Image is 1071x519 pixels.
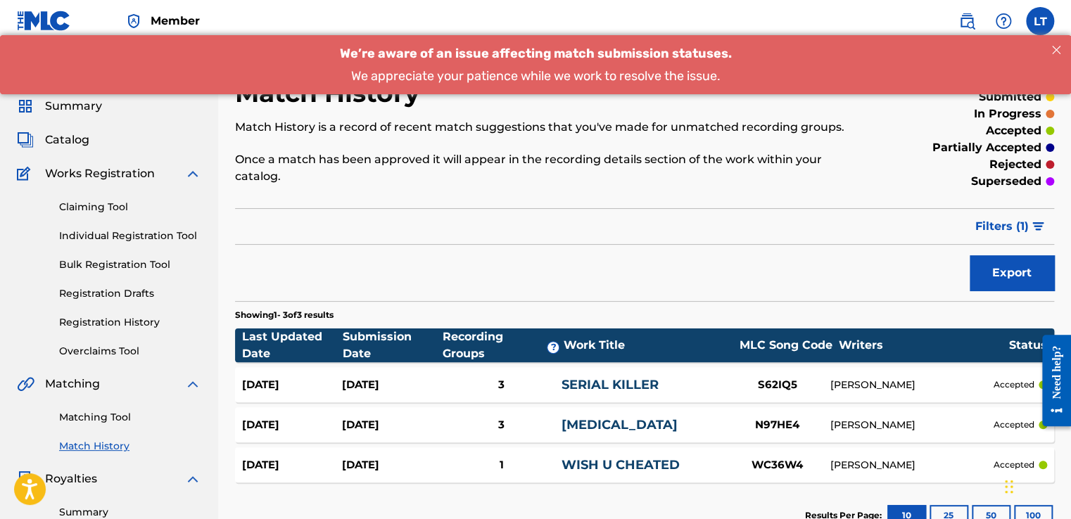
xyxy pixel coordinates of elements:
div: Writers [839,337,1009,354]
img: Matching [17,376,34,392]
span: ? [547,342,559,353]
a: Registration History [59,315,201,330]
p: accepted [994,378,1034,391]
div: [DATE] [242,457,342,473]
img: help [995,13,1012,30]
p: accepted [994,418,1034,431]
img: expand [184,376,201,392]
iframe: Chat Widget [1001,451,1071,519]
p: accepted [994,459,1034,471]
span: Filters ( 1 ) [975,218,1029,235]
a: Match History [59,439,201,454]
div: [DATE] [342,457,442,473]
img: expand [184,165,201,182]
img: expand [184,470,201,487]
a: SummarySummary [17,98,102,115]
a: Individual Registration Tool [59,229,201,243]
a: Matching Tool [59,410,201,425]
img: Top Rightsholder [125,13,142,30]
p: accepted [986,122,1041,139]
a: Public Search [953,7,981,35]
span: We’re aware of an issue affecting match submission statuses. [340,11,732,26]
iframe: Resource Center [1032,324,1071,437]
a: Bulk Registration Tool [59,257,201,272]
button: Filters (1) [967,209,1054,244]
div: [DATE] [342,377,442,393]
div: Work Title [563,337,733,354]
div: S62IQ5 [725,377,830,393]
p: superseded [971,173,1041,190]
img: Royalties [17,470,34,487]
div: Drag [1005,466,1013,508]
p: rejected [989,156,1041,173]
div: MLC Song Code [733,337,839,354]
div: [PERSON_NAME] [830,418,994,432]
a: Claiming Tool [59,200,201,214]
div: 1 [442,457,562,473]
p: Match History is a record of recent match suggestions that you've made for unmatched recording gr... [235,119,866,136]
div: WC36W4 [725,457,830,473]
p: submitted [979,89,1041,105]
a: WISH U CHEATED [562,457,680,473]
p: partially accepted [932,139,1041,156]
p: in progress [974,105,1041,122]
div: [PERSON_NAME] [830,378,994,392]
img: MLC Logo [17,11,71,31]
img: filter [1032,222,1044,231]
p: Once a match has been approved it will appear in the recording details section of the work within... [235,151,866,185]
div: [DATE] [242,417,342,433]
img: Works Registration [17,165,35,182]
div: [PERSON_NAME] [830,458,994,473]
img: search [958,13,975,30]
div: [DATE] [342,417,442,433]
span: Royalties [45,470,97,487]
a: [MEDICAL_DATA] [562,417,678,432]
div: Help [989,7,1018,35]
span: We appreciate your patience while we work to resolve the issue. [351,33,721,49]
div: 3 [442,377,562,393]
div: Recording Groups [443,328,563,362]
div: User Menu [1026,7,1054,35]
div: N97HE4 [725,417,830,433]
p: Showing 1 - 3 of 3 results [235,309,334,321]
span: Works Registration [45,165,155,182]
a: Overclaims Tool [59,344,201,359]
img: Summary [17,98,34,115]
div: [DATE] [242,377,342,393]
a: CatalogCatalog [17,132,89,148]
span: Member [151,13,200,29]
img: Catalog [17,132,34,148]
span: Matching [45,376,100,392]
div: Submission Date [343,328,443,362]
button: Export [970,255,1054,290]
span: Catalog [45,132,89,148]
span: Summary [45,98,102,115]
a: Registration Drafts [59,286,201,301]
div: Status [1009,337,1047,354]
div: 3 [442,417,562,433]
a: SERIAL KILLER [562,377,659,392]
div: Last Updated Date [242,328,343,362]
